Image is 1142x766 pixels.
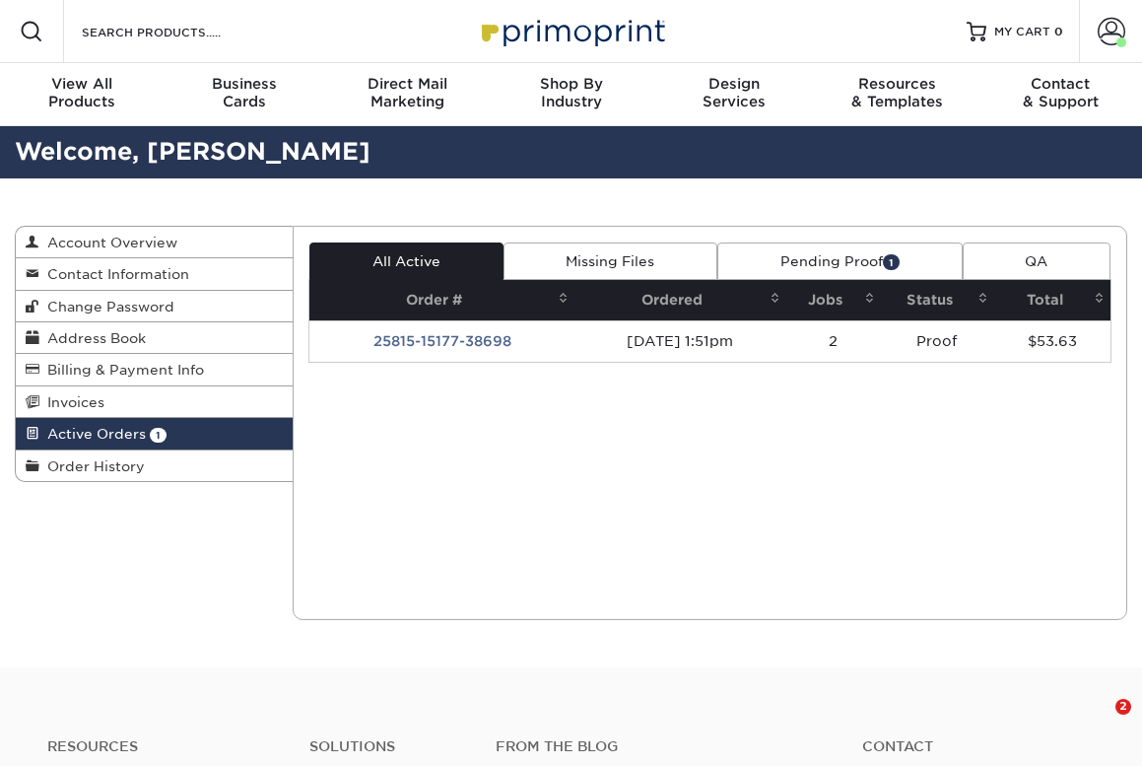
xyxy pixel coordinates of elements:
[326,75,490,110] div: Marketing
[326,75,490,93] span: Direct Mail
[994,280,1110,320] th: Total
[978,75,1142,110] div: & Support
[881,280,995,320] th: Status
[16,227,293,258] a: Account Overview
[16,418,293,450] a: Active Orders 1
[1115,699,1131,715] span: 2
[883,254,900,269] span: 1
[1075,699,1122,746] iframe: Intercom live chat
[978,63,1142,126] a: Contact& Support
[490,75,653,93] span: Shop By
[16,386,293,418] a: Invoices
[786,320,881,362] td: 2
[39,458,145,474] span: Order History
[16,258,293,290] a: Contact Information
[816,63,979,126] a: Resources& Templates
[1054,25,1063,38] span: 0
[80,20,272,43] input: SEARCH PRODUCTS.....
[309,280,574,320] th: Order #
[150,428,167,443] span: 1
[816,75,979,110] div: & Templates
[164,75,327,110] div: Cards
[994,320,1110,362] td: $53.63
[574,280,786,320] th: Ordered
[963,243,1110,280] a: QA
[5,706,168,759] iframe: Google Customer Reviews
[309,320,574,362] td: 25815-15177-38698
[39,330,146,346] span: Address Book
[652,75,816,93] span: Design
[16,451,293,481] a: Order History
[326,63,490,126] a: Direct MailMarketing
[309,738,467,755] h4: Solutions
[496,738,809,755] h4: From the Blog
[39,235,177,250] span: Account Overview
[490,75,653,110] div: Industry
[574,320,786,362] td: [DATE] 1:51pm
[39,362,204,378] span: Billing & Payment Info
[16,322,293,354] a: Address Book
[16,354,293,385] a: Billing & Payment Info
[994,24,1050,40] span: MY CART
[473,10,670,52] img: Primoprint
[490,63,653,126] a: Shop ByIndustry
[862,738,1095,755] a: Contact
[164,75,327,93] span: Business
[309,243,503,280] a: All Active
[39,299,174,314] span: Change Password
[39,426,146,442] span: Active Orders
[786,280,881,320] th: Jobs
[504,243,717,280] a: Missing Files
[816,75,979,93] span: Resources
[652,63,816,126] a: DesignServices
[39,266,189,282] span: Contact Information
[717,243,963,280] a: Pending Proof1
[164,63,327,126] a: BusinessCards
[16,291,293,322] a: Change Password
[881,320,995,362] td: Proof
[652,75,816,110] div: Services
[978,75,1142,93] span: Contact
[39,394,104,410] span: Invoices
